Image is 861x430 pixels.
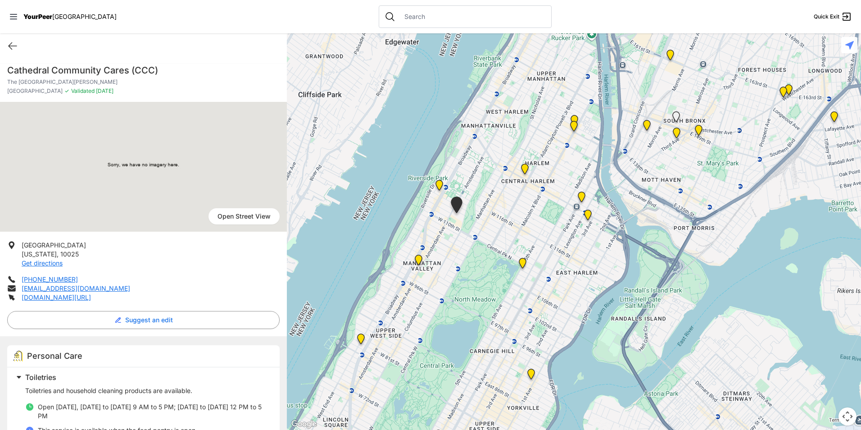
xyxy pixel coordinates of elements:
[569,115,580,129] div: East Harlem (Salvation Army)
[665,50,676,64] div: South Bronx NeON Works
[576,192,587,206] div: East Harlem Drop-in Center
[814,13,839,20] span: Quick Exit
[64,87,69,95] span: ✓
[7,311,280,329] button: Suggest an edit
[289,418,319,430] img: Google
[27,351,82,361] span: Personal Care
[449,197,464,217] div: The Cathedral Church of St. John the Divine
[413,255,424,269] div: Manhattan
[22,241,86,249] span: [GEOGRAPHIC_DATA]
[38,403,262,420] span: Open [DATE], [DATE] to [DATE] 9 AM to 5 PM; [DATE] to [DATE] 12 PM to 5 PM
[125,316,173,325] span: Suggest an edit
[289,418,319,430] a: Open this area in Google Maps (opens a new window)
[7,78,280,86] p: The [GEOGRAPHIC_DATA][PERSON_NAME]
[7,64,280,77] h1: Cathedral Community Cares (CCC)
[25,373,56,382] span: Toiletries
[582,210,594,224] div: Main Location
[52,13,117,20] span: [GEOGRAPHIC_DATA]
[60,250,79,258] span: 10025
[519,164,530,178] div: Uptown/Harlem DYCD Youth Drop-in Center
[829,111,840,126] div: Living Room 24-Hour Drop-In Center
[22,293,91,301] a: [DOMAIN_NAME][URL]
[22,275,78,283] a: [PHONE_NUMBER]
[526,369,537,383] div: Avenue Church
[23,14,117,19] a: YourPeer[GEOGRAPHIC_DATA]
[814,11,852,22] a: Quick Exit
[783,84,794,99] div: Resource Center of Community Development
[838,407,856,425] button: Map camera controls
[22,284,130,292] a: [EMAIL_ADDRESS][DOMAIN_NAME]
[57,250,59,258] span: ,
[22,250,57,258] span: [US_STATE]
[23,13,52,20] span: YourPeer
[95,87,113,94] span: [DATE]
[671,111,682,126] div: Sunrise DYCD Youth Drop-in Center - Closed
[25,386,269,395] p: Toiletries and household cleaning products are available.
[693,125,704,139] div: The Bronx Pride Center
[568,121,580,135] div: Outside East Harlem Salvation Army
[22,259,63,267] a: Get directions
[208,208,280,224] span: Open Street View
[7,87,63,95] span: [GEOGRAPHIC_DATA]
[399,12,546,21] input: Search
[71,87,95,94] span: Validated
[355,334,367,348] div: Pathways Adult Drop-In Program
[517,258,528,272] div: Manhattan
[641,120,653,134] div: Harm Reduction Center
